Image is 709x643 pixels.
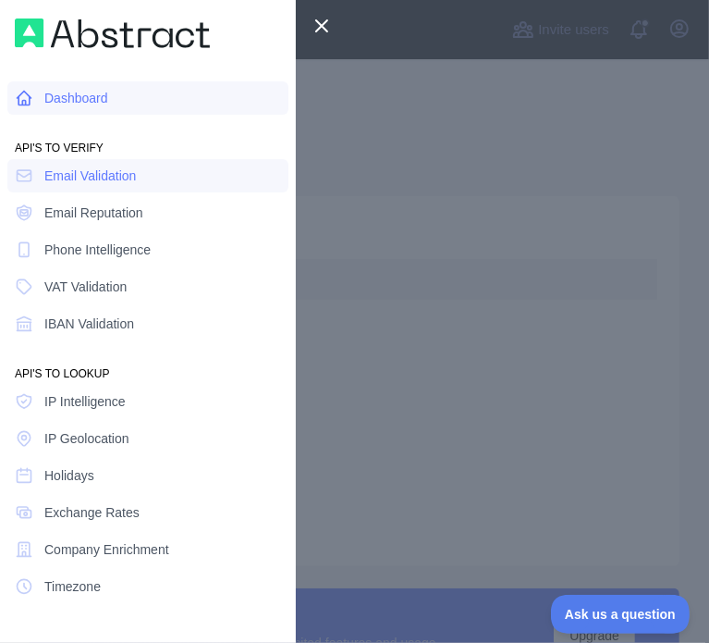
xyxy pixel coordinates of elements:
div: API'S TO LOOKUP [7,344,288,381]
a: Email Reputation [7,196,288,229]
a: Timezone [7,570,288,603]
a: IP Geolocation [7,422,288,455]
span: IBAN Validation [44,315,134,333]
span: Phone Intelligence [44,241,151,259]
span: Dashboard [44,89,108,107]
a: IP Intelligence [7,385,288,418]
a: Email Validation [7,159,288,192]
a: Holidays [7,459,288,492]
a: Dashboard [7,81,288,115]
img: Workflow [15,19,210,48]
a: Company Enrichment [7,533,288,566]
a: Exchange Rates [7,496,288,529]
span: Timezone [44,577,101,596]
span: Company Enrichment [44,540,169,559]
iframe: Toggle Customer Support [551,595,691,634]
span: IP Intelligence [44,392,126,411]
span: Exchange Rates [44,503,140,522]
a: IBAN Validation [7,307,288,340]
a: Phone Intelligence [7,233,288,266]
a: VAT Validation [7,270,288,303]
span: Holidays [44,466,94,485]
span: Email Reputation [44,204,143,222]
div: API'S TO VERIFY [7,118,288,155]
span: Email Validation [44,167,136,185]
span: VAT Validation [44,278,127,296]
span: IP Geolocation [44,429,129,448]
